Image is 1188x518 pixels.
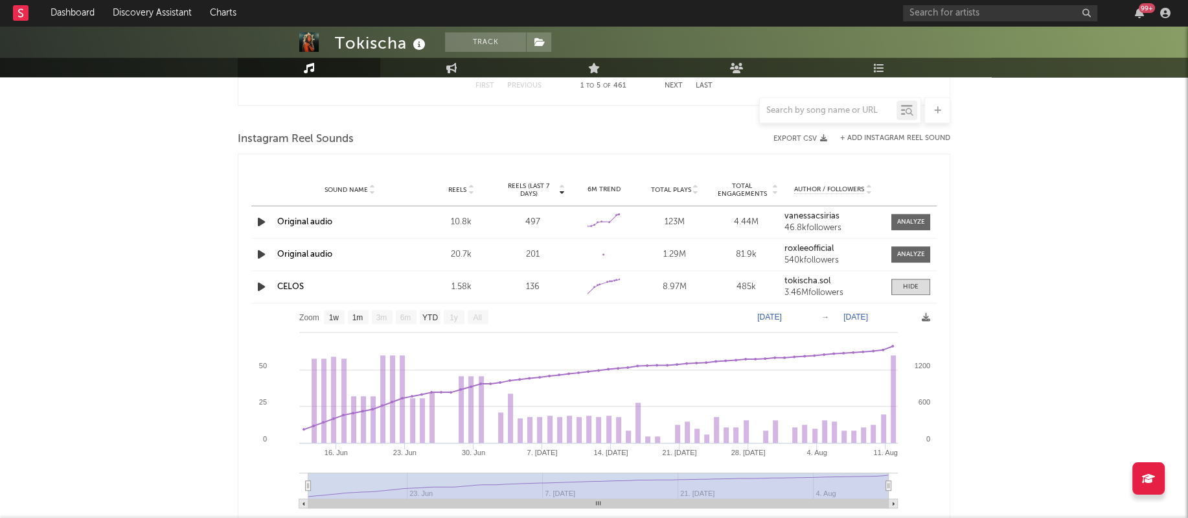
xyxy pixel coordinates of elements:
a: tokischa.sol [784,277,882,286]
input: Search by song name or URL [760,106,897,116]
div: 20.7k [429,248,494,261]
div: 3.46M followers [784,288,882,298]
div: + Add Instagram Reel Sound [827,135,950,142]
text: 600 [919,398,930,406]
div: 81.9k [714,248,779,261]
div: 485k [714,281,779,294]
text: 28. [DATE] [731,449,766,456]
div: 1.29M [643,248,707,261]
div: 1 5 461 [567,78,639,94]
text: 1m [352,313,363,322]
text: 50 [259,362,267,370]
input: Search for artists [903,5,1097,21]
text: 14. [DATE] [593,449,628,456]
text: → [821,312,829,322]
span: Total Plays [651,186,691,194]
text: 0 [926,435,930,443]
div: 4.44M [714,216,779,229]
div: 540k followers [784,256,882,265]
div: 10.8k [429,216,494,229]
text: 0 [263,435,267,443]
button: First [475,82,494,89]
a: roxleeofficial [784,244,882,253]
text: 1y [450,313,458,322]
text: 11. Aug [873,449,897,456]
text: 1200 [915,362,930,370]
button: 99+ [1135,8,1144,18]
button: + Add Instagram Reel Sound [840,135,950,142]
span: to [586,83,594,89]
a: Original audio [277,250,332,259]
div: 123M [643,216,707,229]
a: Original audio [277,218,332,226]
span: Sound Name [325,186,368,194]
text: [DATE] [843,312,868,322]
div: 99 + [1139,3,1155,13]
text: All [473,313,481,322]
strong: tokischa.sol [784,277,830,285]
button: Next [665,82,683,89]
text: Zoom [299,313,319,322]
text: 23. Jun [393,449,417,456]
text: YTD [422,313,438,322]
text: 6m [400,313,411,322]
span: Instagram Reel Sounds [238,132,354,147]
button: Export CSV [773,135,827,143]
text: 30. Jun [462,449,485,456]
div: 497 [500,216,565,229]
strong: vanessacsirias [784,212,840,220]
div: 1.58k [429,281,494,294]
span: of [603,83,611,89]
div: 201 [500,248,565,261]
span: Total Engagements [714,182,771,198]
div: 136 [500,281,565,294]
text: 16. Jun [325,449,348,456]
strong: roxleeofficial [784,244,834,253]
span: Reels [448,186,466,194]
button: Last [696,82,713,89]
text: 3m [376,313,387,322]
div: 46.8k followers [784,224,882,233]
text: 7. [DATE] [527,449,557,456]
text: [DATE] [757,312,782,322]
text: 21. [DATE] [662,449,696,456]
button: Track [445,32,526,52]
div: Tokischa [335,32,429,54]
button: Previous [507,82,542,89]
div: 6M Trend [571,185,636,194]
a: CELOS [277,283,304,291]
text: 25 [259,398,267,406]
text: 1w [329,313,339,322]
text: 4. Aug [806,449,827,456]
span: Reels (last 7 days) [500,182,557,198]
span: Author / Followers [794,185,864,194]
div: 8.97M [643,281,707,294]
a: vanessacsirias [784,212,882,221]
